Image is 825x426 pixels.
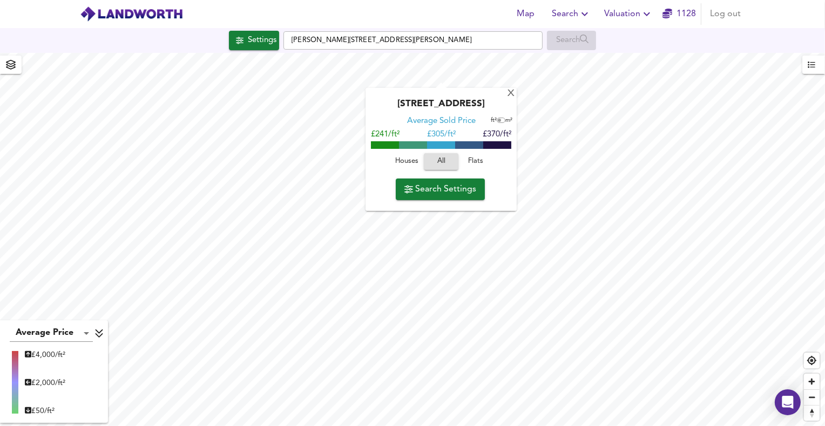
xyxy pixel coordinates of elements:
[25,377,65,388] div: £ 2,000/ft²
[804,374,820,389] button: Zoom in
[547,3,596,25] button: Search
[604,6,653,22] span: Valuation
[506,89,516,99] div: X
[600,3,658,25] button: Valuation
[229,31,279,50] div: Click to configure Search Settings
[662,3,696,25] button: 1128
[283,31,543,50] input: Enter a location...
[775,389,801,415] div: Open Intercom Messenger
[552,6,591,22] span: Search
[804,405,820,421] button: Reset bearing to north
[25,406,65,416] div: £ 50/ft²
[427,130,456,139] span: £ 305/ft²
[483,130,511,139] span: £370/ft²
[392,155,421,168] span: Houses
[396,178,485,200] button: Search Settings
[371,99,511,116] div: [STREET_ADDRESS]
[804,406,820,421] span: Reset bearing to north
[710,6,741,22] span: Log out
[509,3,543,25] button: Map
[547,31,596,50] div: Enable a Source before running a Search
[458,153,493,170] button: Flats
[389,153,424,170] button: Houses
[25,349,65,360] div: £ 4,000/ft²
[407,116,476,127] div: Average Sold Price
[80,6,183,22] img: logo
[804,389,820,405] button: Zoom out
[248,33,276,47] div: Settings
[429,155,453,168] span: All
[662,6,696,22] a: 1128
[491,118,497,123] span: ft²
[513,6,539,22] span: Map
[229,31,279,50] button: Settings
[404,182,476,197] span: Search Settings
[424,153,458,170] button: All
[804,353,820,368] button: Find my location
[706,3,745,25] button: Log out
[10,325,93,342] div: Average Price
[371,130,400,139] span: £241/ft²
[461,155,490,168] span: Flats
[505,118,512,123] span: m²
